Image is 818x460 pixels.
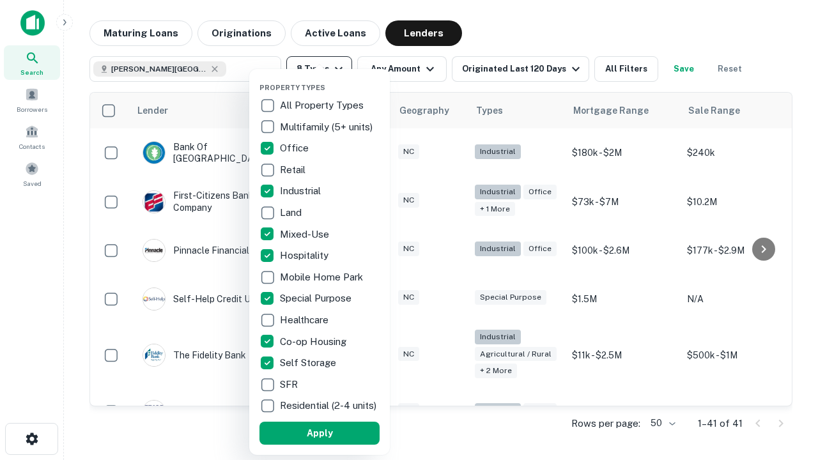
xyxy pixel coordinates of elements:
p: SFR [280,377,300,392]
p: Retail [280,162,308,178]
p: Multifamily (5+ units) [280,119,375,135]
p: Healthcare [280,312,331,328]
p: Land [280,205,304,220]
p: Office [280,141,311,156]
p: All Property Types [280,98,366,113]
p: Self Storage [280,355,339,371]
span: Property Types [259,84,325,91]
p: Co-op Housing [280,334,349,349]
p: Mixed-Use [280,227,332,242]
button: Apply [259,422,380,445]
iframe: Chat Widget [754,317,818,378]
p: Hospitality [280,248,331,263]
p: Special Purpose [280,291,354,306]
p: Industrial [280,183,323,199]
p: Mobile Home Park [280,270,366,285]
p: Residential (2-4 units) [280,398,379,413]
